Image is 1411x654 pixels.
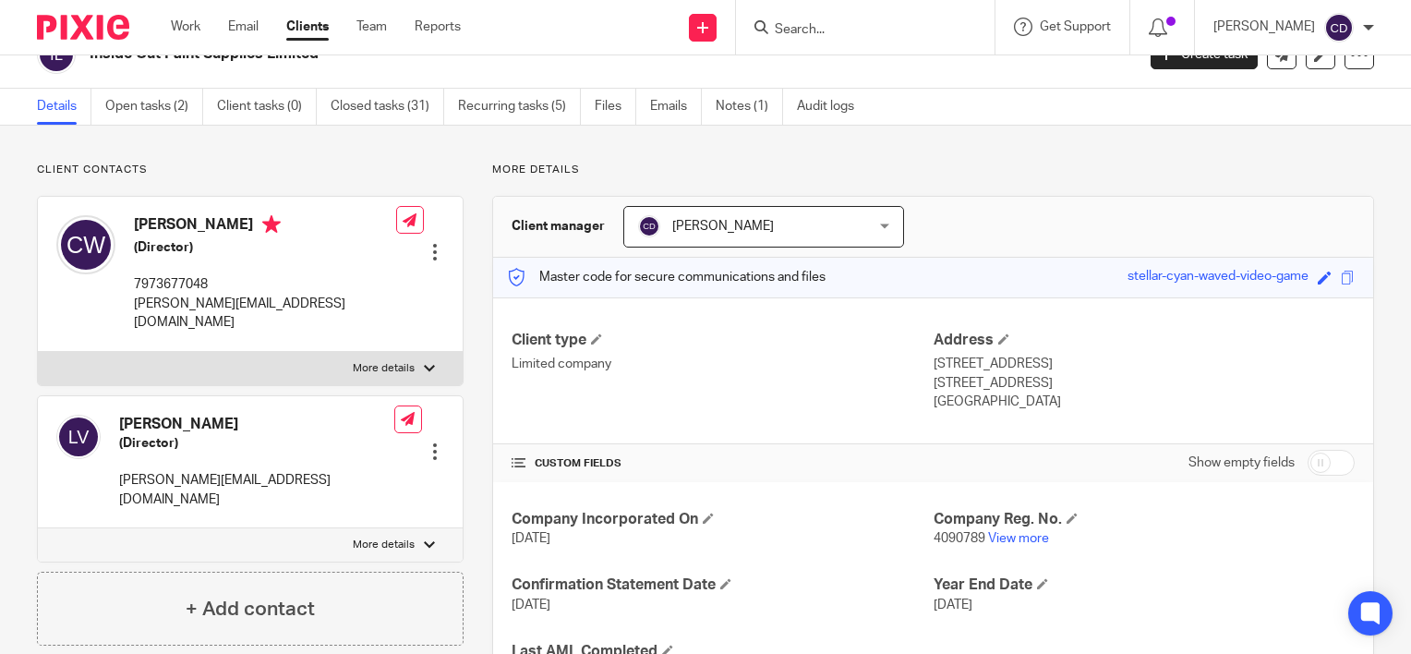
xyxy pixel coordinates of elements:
a: Details [37,89,91,125]
a: Notes (1) [716,89,783,125]
a: Email [228,18,259,36]
p: 7973677048 [134,275,396,294]
a: Closed tasks (31) [331,89,444,125]
a: Audit logs [797,89,868,125]
img: svg%3E [638,215,660,237]
span: [DATE] [512,599,550,612]
a: Recurring tasks (5) [458,89,581,125]
p: Master code for secure communications and files [507,268,826,286]
span: Get Support [1040,20,1111,33]
img: svg%3E [56,215,115,274]
input: Search [773,22,939,39]
span: [DATE] [934,599,972,612]
a: Work [171,18,200,36]
p: More details [353,538,415,552]
h3: Client manager [512,217,605,236]
h4: Company Reg. No. [934,510,1355,529]
a: Clients [286,18,329,36]
p: More details [492,163,1374,177]
img: Pixie [37,15,129,40]
a: Team [356,18,387,36]
h4: Company Incorporated On [512,510,933,529]
a: Reports [415,18,461,36]
h4: Client type [512,331,933,350]
p: Limited company [512,355,933,373]
a: Emails [650,89,702,125]
p: Client contacts [37,163,464,177]
p: [PERSON_NAME] [1213,18,1315,36]
h4: CUSTOM FIELDS [512,456,933,471]
h4: [PERSON_NAME] [134,215,396,238]
p: [PERSON_NAME][EMAIL_ADDRESS][DOMAIN_NAME] [119,471,394,509]
span: 4090789 [934,532,985,545]
span: [PERSON_NAME] [672,220,774,233]
i: Primary [262,215,281,234]
h4: + Add contact [186,595,315,624]
a: Client tasks (0) [217,89,317,125]
span: [DATE] [512,532,550,545]
img: svg%3E [56,415,101,459]
h5: (Director) [134,238,396,257]
a: Files [595,89,636,125]
h4: Address [934,331,1355,350]
img: svg%3E [1324,13,1354,42]
div: stellar-cyan-waved-video-game [1128,267,1308,288]
h4: [PERSON_NAME] [119,415,394,434]
a: View more [988,532,1049,545]
p: [STREET_ADDRESS] [934,374,1355,393]
label: Show empty fields [1188,454,1295,472]
a: Open tasks (2) [105,89,203,125]
p: [GEOGRAPHIC_DATA] [934,393,1355,411]
p: More details [353,361,415,376]
h4: Year End Date [934,575,1355,595]
p: [STREET_ADDRESS] [934,355,1355,373]
h4: Confirmation Statement Date [512,575,933,595]
p: [PERSON_NAME][EMAIL_ADDRESS][DOMAIN_NAME] [134,295,396,333]
h5: (Director) [119,434,394,453]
